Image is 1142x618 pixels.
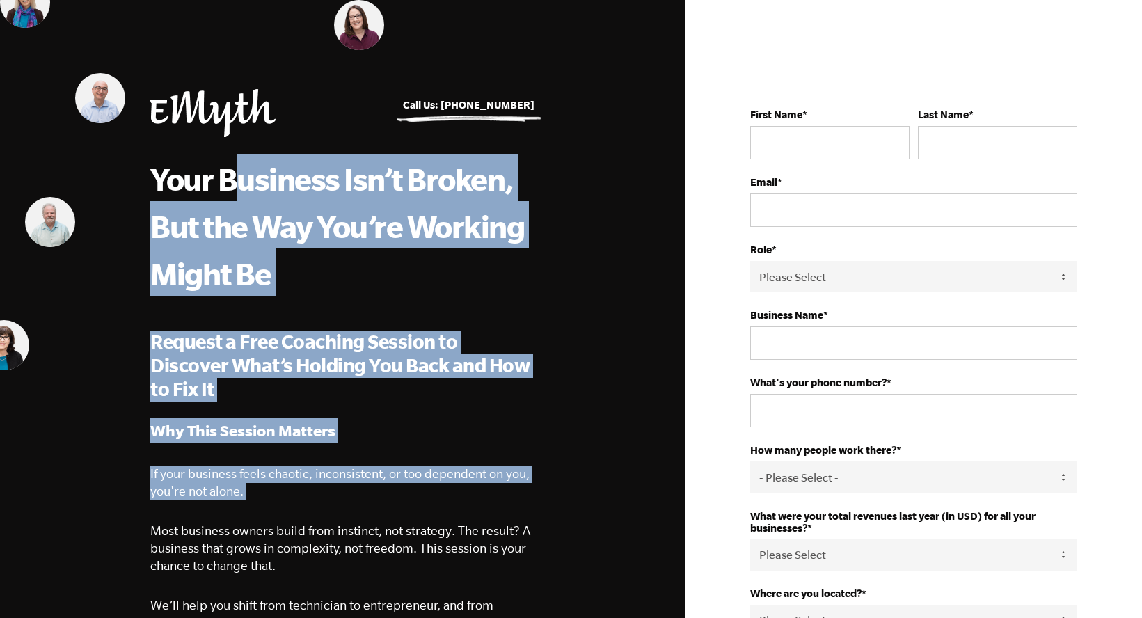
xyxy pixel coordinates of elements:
[150,422,335,439] strong: Why This Session Matters
[150,466,530,498] span: If your business feels chaotic, inconsistent, or too dependent on you, you're not alone.
[750,377,887,388] strong: What's your phone number?
[918,109,969,120] strong: Last Name
[150,331,530,399] span: Request a Free Coaching Session to Discover What’s Holding You Back and How to Fix It
[150,523,530,573] span: Most business owners build from instinct, not strategy. The result? A business that grows in comp...
[750,510,1036,534] strong: What were your total revenues last year (in USD) for all your businesses?
[750,587,862,599] strong: Where are you located?
[75,73,125,123] img: Shachar Perlman, EMyth Business Coach
[750,244,772,255] strong: Role
[150,161,524,291] span: Your Business Isn’t Broken, But the Way You’re Working Might Be
[25,197,75,247] img: Mark Krull, EMyth Business Coach
[150,89,276,137] img: EMyth
[750,176,777,188] strong: Email
[403,99,534,111] a: Call Us: [PHONE_NUMBER]
[750,444,896,456] strong: How many people work there?
[750,309,823,321] strong: Business Name
[750,109,802,120] strong: First Name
